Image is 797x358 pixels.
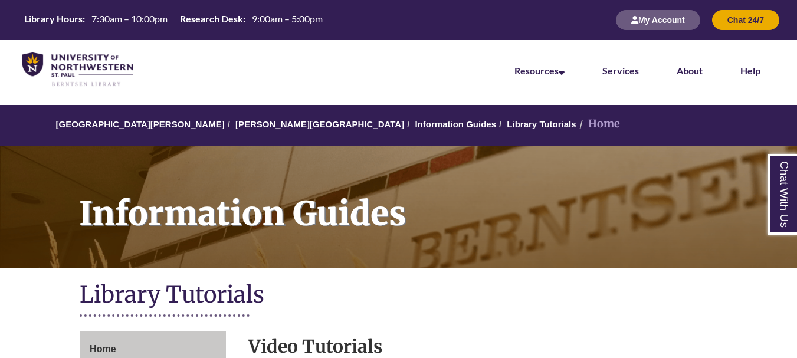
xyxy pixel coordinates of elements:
a: Library Tutorials [507,119,576,129]
h1: Information Guides [66,146,797,253]
li: Home [576,116,620,133]
a: About [677,65,703,76]
a: [GEOGRAPHIC_DATA][PERSON_NAME] [56,119,225,129]
a: Chat 24/7 [712,15,779,25]
a: [PERSON_NAME][GEOGRAPHIC_DATA] [235,119,404,129]
a: Information Guides [415,119,497,129]
a: My Account [616,15,700,25]
span: 9:00am – 5:00pm [252,13,323,24]
a: Hours Today [19,12,327,28]
button: My Account [616,10,700,30]
button: Chat 24/7 [712,10,779,30]
table: Hours Today [19,12,327,27]
a: Help [740,65,760,76]
th: Research Desk: [175,12,247,25]
img: UNWSP Library Logo [22,52,133,87]
h1: Library Tutorials [80,280,717,311]
span: 7:30am – 10:00pm [91,13,168,24]
a: Resources [514,65,565,76]
span: Home [90,344,116,354]
th: Library Hours: [19,12,87,25]
a: Services [602,65,639,76]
